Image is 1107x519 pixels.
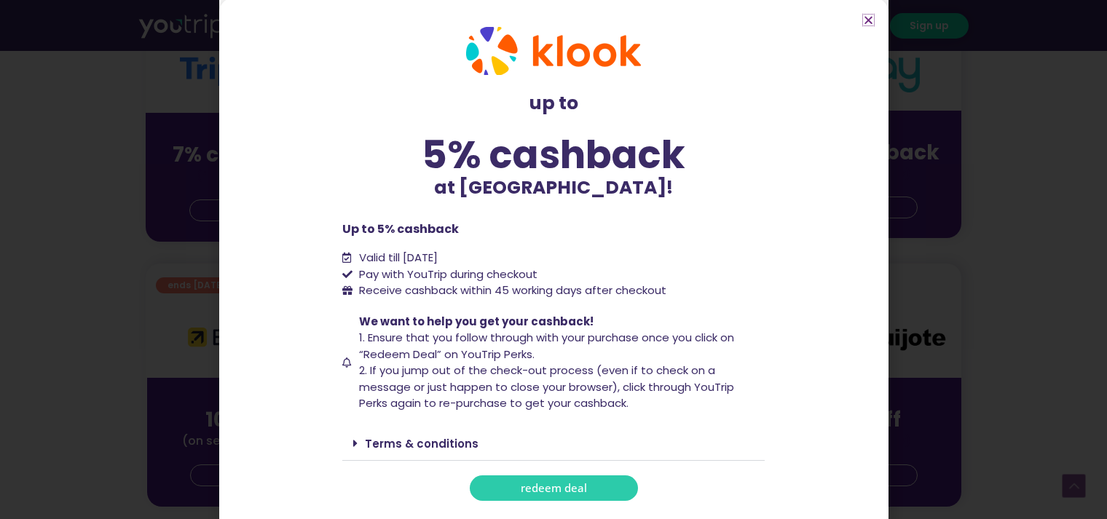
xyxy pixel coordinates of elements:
p: up to [342,90,765,117]
a: Close [863,15,874,25]
span: redeem deal [521,483,587,494]
span: 2. If you jump out of the check-out process (even if to check on a message or just happen to clos... [359,362,734,411]
a: Terms & conditions [365,436,478,451]
span: Receive cashback within 45 working days after checkout [355,282,666,299]
p: at [GEOGRAPHIC_DATA]! [342,174,765,202]
p: Up to 5% cashback [342,221,765,238]
span: Valid till [DATE] [355,250,438,266]
a: redeem deal [470,475,638,501]
div: Terms & conditions [342,427,765,461]
span: 1. Ensure that you follow through with your purchase once you click on “Redeem Deal” on YouTrip P... [359,330,734,362]
span: We want to help you get your cashback! [359,314,594,329]
span: Pay with YouTrip during checkout [355,266,537,283]
div: 5% cashback [342,135,765,174]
